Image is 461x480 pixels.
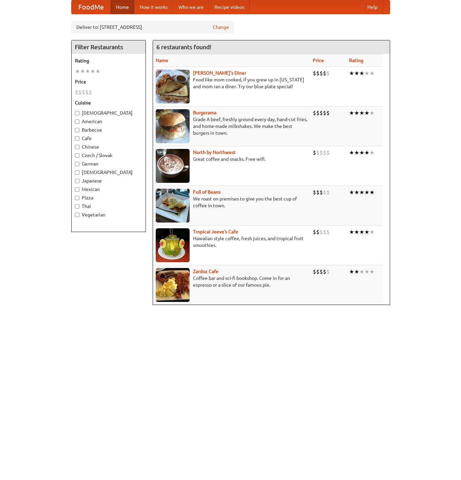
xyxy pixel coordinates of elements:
[354,228,359,236] li: ★
[349,189,354,196] li: ★
[156,235,307,249] p: Hawaiian style coffee, fresh juices, and tropical fruit smoothies.
[71,21,234,33] div: Deliver to: [STREET_ADDRESS]
[75,145,79,149] input: Chinese
[323,70,326,77] li: $
[193,150,236,155] a: North by Northwest
[75,177,142,184] label: Japanese
[326,70,330,77] li: $
[75,162,79,166] input: German
[75,194,142,201] label: Pizza
[359,70,364,77] li: ★
[75,57,142,64] h5: Rating
[313,149,316,156] li: $
[193,269,218,274] a: Zardoz Cafe
[156,70,190,103] img: sallys.jpg
[75,213,79,217] input: Vegetarian
[156,228,190,262] img: jeeves.jpg
[75,152,142,159] label: Czech / Slovak
[193,189,220,195] a: Full of Beans
[359,149,364,156] li: ★
[156,275,307,288] p: Coffee bar and sci-fi bookshop. Come in for an espresso or a slice of our famous pie.
[320,268,323,275] li: $
[193,70,246,76] b: [PERSON_NAME]'s Diner
[75,135,142,142] label: Cafe
[89,89,92,96] li: $
[313,189,316,196] li: $
[75,127,142,133] label: Barbecue
[326,228,330,236] li: $
[156,109,190,143] img: burgerama.jpg
[75,99,142,106] h5: Cuisine
[369,109,374,117] li: ★
[75,203,142,210] label: Thai
[156,116,307,136] p: Grade A beef, freshly ground every day, hand-cut fries, and home-made milkshakes. We make the bes...
[349,228,354,236] li: ★
[75,196,79,200] input: Pizza
[75,179,79,183] input: Japanese
[349,109,354,117] li: ★
[364,189,369,196] li: ★
[72,0,111,14] a: FoodMe
[313,58,324,63] a: Price
[85,68,90,75] li: ★
[85,89,89,96] li: $
[156,189,190,223] img: beans.jpg
[323,228,326,236] li: $
[78,89,82,96] li: $
[72,40,146,54] h4: Filter Restaurants
[193,110,216,115] a: Burgerama
[75,160,142,167] label: German
[75,119,79,124] input: American
[349,70,354,77] li: ★
[134,0,173,14] a: How it works
[156,76,307,90] p: Food like mom cooked, if you grew up in [US_STATE] and mom ran a diner. Try our blue plate special!
[359,228,364,236] li: ★
[316,149,320,156] li: $
[326,189,330,196] li: $
[90,68,95,75] li: ★
[349,149,354,156] li: ★
[213,24,229,31] a: Change
[75,78,142,85] h5: Price
[320,70,323,77] li: $
[326,149,330,156] li: $
[364,149,369,156] li: ★
[75,187,79,192] input: Mexican
[326,109,330,117] li: $
[349,58,363,63] a: Rating
[320,189,323,196] li: $
[313,109,316,117] li: $
[369,268,374,275] li: ★
[313,228,316,236] li: $
[369,70,374,77] li: ★
[316,228,320,236] li: $
[354,149,359,156] li: ★
[354,268,359,275] li: ★
[359,268,364,275] li: ★
[316,189,320,196] li: $
[75,118,142,125] label: American
[323,189,326,196] li: $
[95,68,100,75] li: ★
[156,58,168,63] a: Name
[75,128,79,132] input: Barbecue
[75,136,79,141] input: Cafe
[193,229,238,234] a: Tropical Jeeve's Cafe
[320,109,323,117] li: $
[156,44,211,50] ng-pluralize: 6 restaurants found!
[364,228,369,236] li: ★
[209,0,250,14] a: Recipe videos
[75,211,142,218] label: Vegetarian
[156,268,190,302] img: zardoz.jpg
[82,89,85,96] li: $
[364,268,369,275] li: ★
[173,0,209,14] a: Who we are
[156,149,190,183] img: north.jpg
[364,70,369,77] li: ★
[316,70,320,77] li: $
[326,268,330,275] li: $
[364,109,369,117] li: ★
